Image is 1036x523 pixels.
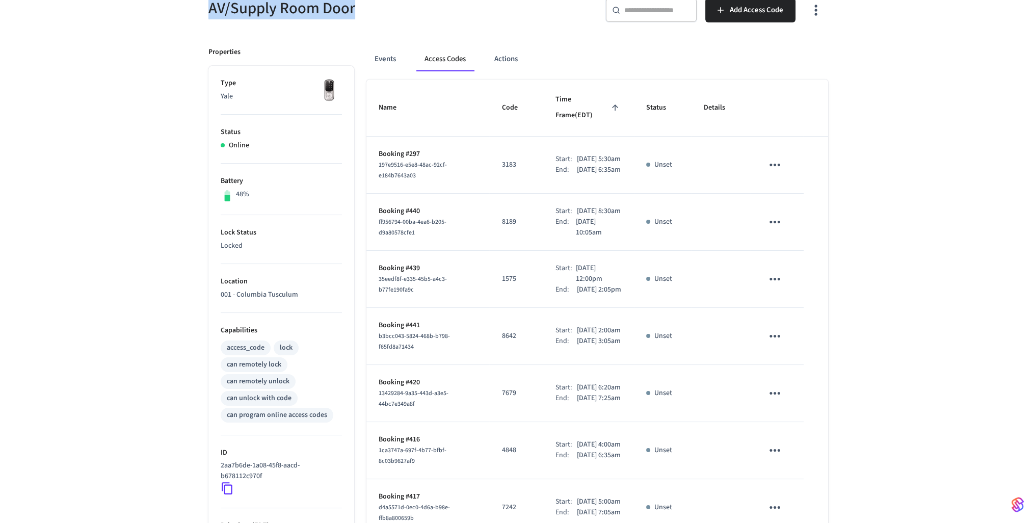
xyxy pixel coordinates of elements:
img: Yale Assure Touchscreen Wifi Smart Lock, Satin Nickel, Front [316,78,342,103]
div: can remotely unlock [227,376,289,387]
span: Add Access Code [730,4,783,17]
p: 3183 [501,160,530,170]
p: Capabilities [221,325,342,336]
span: 35eedf8f-e335-45b5-a4c3-b77fe190fa9c [379,275,447,294]
p: 8642 [501,331,530,342]
p: [DATE] 2:00am [576,325,620,336]
p: Properties [208,47,241,58]
p: 4848 [501,445,530,456]
p: [DATE] 12:00pm [576,263,622,284]
p: [DATE] 5:00am [576,496,620,507]
div: can program online access codes [227,410,327,421]
div: Start: [555,439,576,450]
p: [DATE] 7:25am [576,393,620,404]
p: Location [221,276,342,287]
p: Unset [654,331,672,342]
span: Time Frame(EDT) [555,92,622,124]
p: Booking #439 [379,263,477,274]
button: Events [366,47,404,71]
span: 1ca3747a-697f-4b77-bfbf-8c03b9627af9 [379,446,446,465]
p: Status [221,127,342,138]
p: [DATE] 10:05am [576,217,622,238]
span: Name [379,100,410,116]
p: [DATE] 6:35am [576,450,620,461]
p: 7679 [501,388,530,399]
span: Status [646,100,679,116]
p: Yale [221,91,342,102]
p: Unset [654,160,672,170]
p: [DATE] 7:05am [576,507,620,518]
p: Type [221,78,342,89]
div: End: [555,336,576,347]
button: Access Codes [416,47,474,71]
div: Start: [555,263,575,284]
div: Start: [555,382,576,393]
img: SeamLogoGradient.69752ec5.svg [1012,496,1024,513]
span: b3bcc043-5824-468b-b798-f65fd8a71434 [379,332,450,351]
p: Unset [654,388,672,399]
span: 197e9516-e5e8-48ac-92cf-e184b7643a03 [379,161,447,180]
span: ff956794-00ba-4ea6-b205-d9a80578cfe1 [379,218,446,237]
p: Booking #441 [379,320,477,331]
div: can unlock with code [227,393,291,404]
p: [DATE] 3:05am [576,336,620,347]
p: Unset [654,274,672,284]
p: 8189 [501,217,530,227]
div: End: [555,393,576,404]
p: Booking #416 [379,434,477,445]
div: can remotely lock [227,359,281,370]
span: d4a5571d-0ec0-4d6a-b98e-ffb8a800659b [379,503,450,522]
p: 1575 [501,274,530,284]
p: ID [221,448,342,458]
p: Booking #417 [379,491,477,502]
div: access_code [227,343,264,353]
p: Unset [654,217,672,227]
p: Booking #440 [379,206,477,217]
div: ant example [366,47,828,71]
span: Details [704,100,738,116]
p: Unset [654,445,672,456]
p: Unset [654,502,672,513]
div: Start: [555,154,576,165]
div: End: [555,217,576,238]
p: 7242 [501,502,530,513]
div: End: [555,507,576,518]
p: Lock Status [221,227,342,238]
div: End: [555,165,576,175]
span: 13429284-9a35-443d-a3e5-44bc7e349a8f [379,389,448,408]
p: [DATE] 6:35am [576,165,620,175]
button: Actions [486,47,526,71]
div: End: [555,284,576,295]
p: Booking #297 [379,149,477,160]
p: Online [229,140,249,151]
p: [DATE] 8:30am [576,206,620,217]
span: Code [501,100,530,116]
p: Booking #420 [379,377,477,388]
p: [DATE] 5:30am [576,154,620,165]
div: Start: [555,206,576,217]
p: 2aa7b6de-1a08-45f8-aacd-b678112c970f [221,460,338,482]
div: Start: [555,325,576,336]
p: [DATE] 6:20am [576,382,620,393]
p: [DATE] 4:00am [576,439,620,450]
p: Locked [221,241,342,251]
p: 001 - Columbia Tusculum [221,290,342,300]
p: Battery [221,176,342,187]
p: 48% [236,189,249,200]
div: Start: [555,496,576,507]
p: [DATE] 2:05pm [576,284,621,295]
div: lock [280,343,293,353]
div: End: [555,450,576,461]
